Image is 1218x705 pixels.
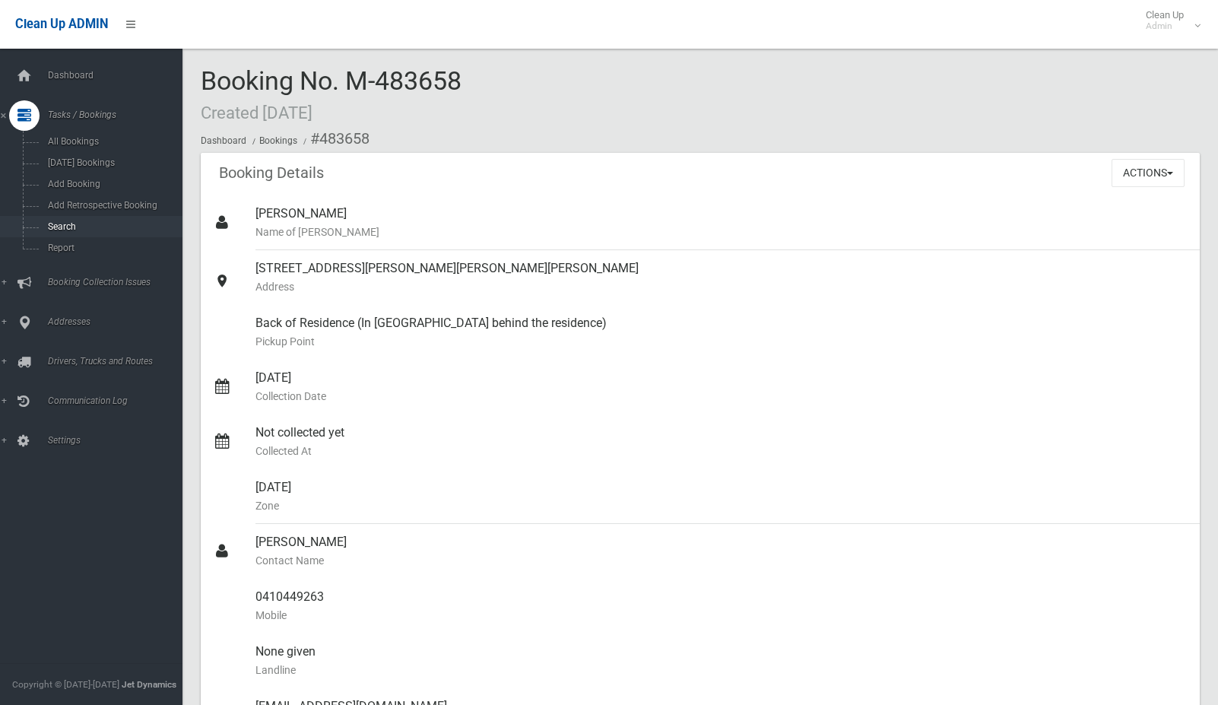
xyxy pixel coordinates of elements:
[255,579,1188,634] div: 0410449263
[255,278,1188,296] small: Address
[1112,159,1185,187] button: Actions
[12,679,119,690] span: Copyright © [DATE]-[DATE]
[43,179,181,189] span: Add Booking
[43,435,194,446] span: Settings
[43,221,181,232] span: Search
[255,332,1188,351] small: Pickup Point
[255,223,1188,241] small: Name of [PERSON_NAME]
[255,195,1188,250] div: [PERSON_NAME]
[43,356,194,367] span: Drivers, Trucks and Routes
[43,316,194,327] span: Addresses
[43,157,181,168] span: [DATE] Bookings
[255,414,1188,469] div: Not collected yet
[255,305,1188,360] div: Back of Residence (In [GEOGRAPHIC_DATA] behind the residence)
[122,679,176,690] strong: Jet Dynamics
[255,360,1188,414] div: [DATE]
[43,395,194,406] span: Communication Log
[201,158,342,188] header: Booking Details
[259,135,297,146] a: Bookings
[43,70,194,81] span: Dashboard
[255,661,1188,679] small: Landline
[15,17,108,31] span: Clean Up ADMIN
[255,469,1188,524] div: [DATE]
[255,606,1188,624] small: Mobile
[43,110,194,120] span: Tasks / Bookings
[43,277,194,287] span: Booking Collection Issues
[255,634,1188,688] div: None given
[43,136,181,147] span: All Bookings
[255,551,1188,570] small: Contact Name
[43,243,181,253] span: Report
[201,135,246,146] a: Dashboard
[1146,21,1184,32] small: Admin
[255,524,1188,579] div: [PERSON_NAME]
[255,250,1188,305] div: [STREET_ADDRESS][PERSON_NAME][PERSON_NAME][PERSON_NAME]
[43,200,181,211] span: Add Retrospective Booking
[255,442,1188,460] small: Collected At
[255,387,1188,405] small: Collection Date
[255,497,1188,515] small: Zone
[201,103,312,122] small: Created [DATE]
[1138,9,1199,32] span: Clean Up
[300,125,370,153] li: #483658
[201,65,462,125] span: Booking No. M-483658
